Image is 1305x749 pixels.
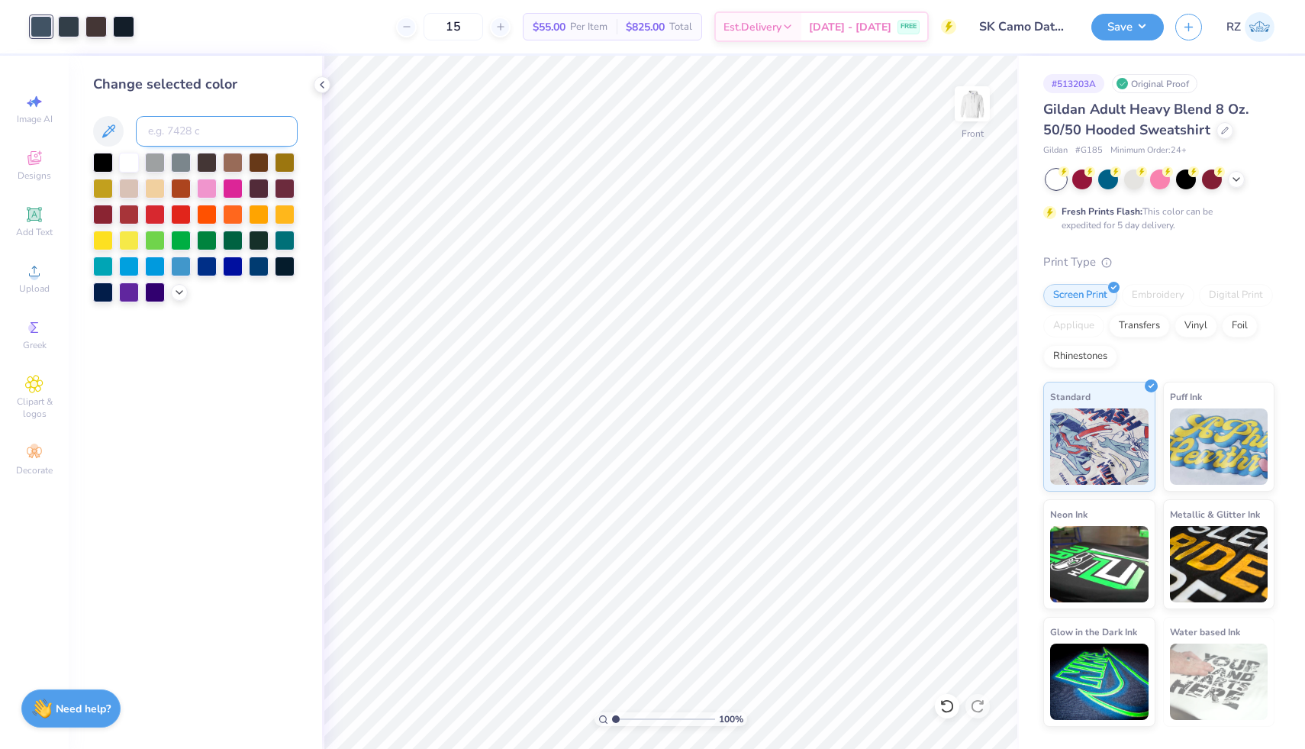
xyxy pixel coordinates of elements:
img: Metallic & Glitter Ink [1170,526,1268,602]
span: Total [669,19,692,35]
div: Embroidery [1122,284,1194,307]
img: Glow in the Dark Ink [1050,644,1149,720]
div: Original Proof [1112,74,1197,93]
img: Standard [1050,408,1149,485]
span: Decorate [16,464,53,476]
div: This color can be expedited for 5 day delivery. [1062,205,1249,232]
div: # 513203A [1043,74,1104,93]
span: Per Item [570,19,607,35]
span: Upload [19,282,50,295]
div: Foil [1222,315,1258,337]
img: Water based Ink [1170,644,1268,720]
span: Neon Ink [1050,506,1087,522]
span: Est. Delivery [723,19,781,35]
span: Glow in the Dark Ink [1050,624,1137,640]
img: Front [957,89,988,119]
span: Clipart & logos [8,395,61,420]
span: Standard [1050,389,1091,405]
span: Water based Ink [1170,624,1240,640]
div: Digital Print [1199,284,1273,307]
span: Gildan [1043,144,1068,157]
div: Change selected color [93,74,298,95]
div: Front [962,127,984,140]
a: RZ [1226,12,1274,42]
span: Puff Ink [1170,389,1202,405]
div: Rhinestones [1043,345,1117,368]
div: Screen Print [1043,284,1117,307]
span: Greek [23,339,47,351]
input: Untitled Design [968,11,1080,42]
img: Rachel Zimmerman [1245,12,1274,42]
img: Neon Ink [1050,526,1149,602]
span: Gildan Adult Heavy Blend 8 Oz. 50/50 Hooded Sweatshirt [1043,100,1249,139]
span: Designs [18,169,51,182]
img: Puff Ink [1170,408,1268,485]
span: Image AI [17,113,53,125]
input: e.g. 7428 c [136,116,298,147]
div: Applique [1043,315,1104,337]
span: $55.00 [533,19,565,35]
span: # G185 [1075,144,1103,157]
button: Save [1091,14,1164,40]
span: FREE [901,21,917,32]
div: Print Type [1043,253,1274,271]
span: $825.00 [626,19,665,35]
span: Metallic & Glitter Ink [1170,506,1260,522]
span: RZ [1226,18,1241,36]
input: – – [424,13,483,40]
span: Minimum Order: 24 + [1110,144,1187,157]
span: [DATE] - [DATE] [809,19,891,35]
span: Add Text [16,226,53,238]
strong: Fresh Prints Flash: [1062,205,1142,218]
div: Transfers [1109,315,1170,337]
strong: Need help? [56,702,111,716]
div: Vinyl [1174,315,1217,337]
span: 100 % [719,712,743,726]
